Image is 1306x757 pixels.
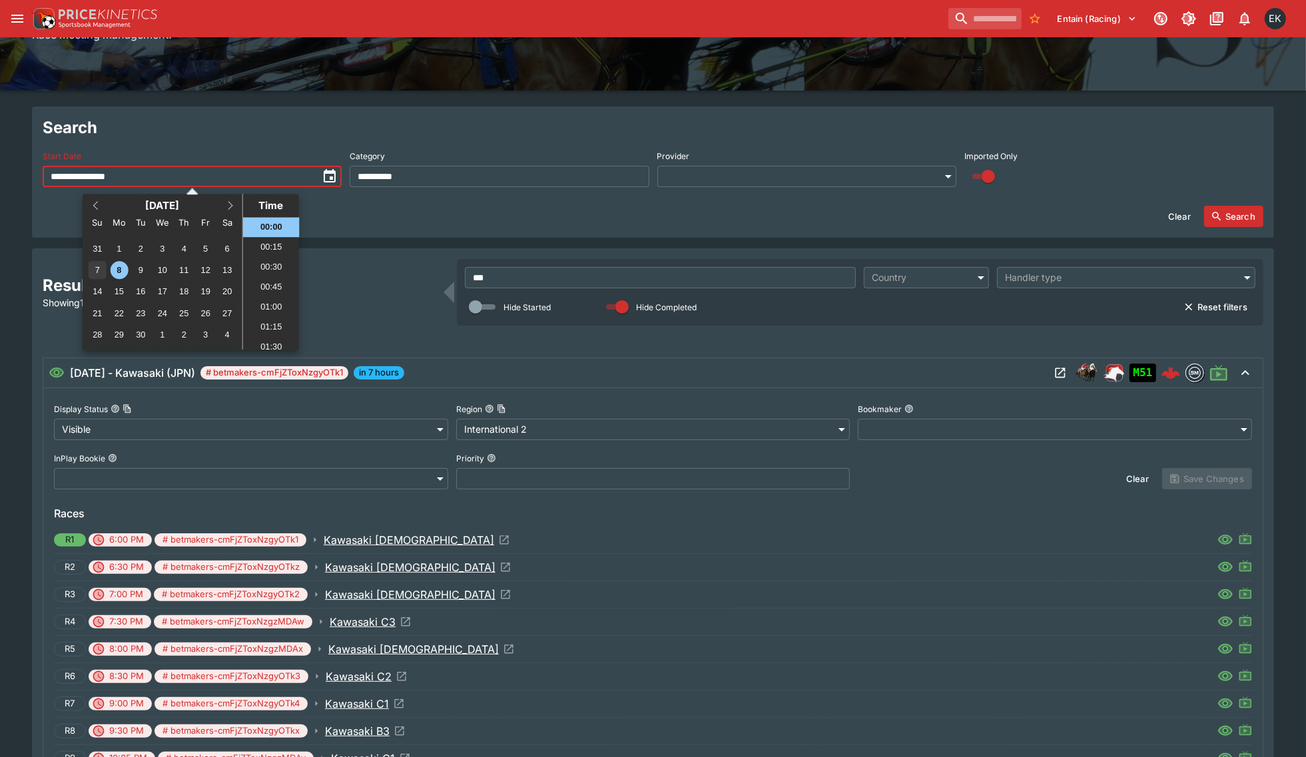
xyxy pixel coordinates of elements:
p: Kawasaki [DEMOGRAPHIC_DATA] [325,587,495,603]
div: Friday [196,214,214,232]
li: 00:00 [243,217,300,237]
div: Choose Monday, September 8th, 2025 [110,261,128,279]
div: Saturday [218,214,236,232]
span: R1 [58,533,83,547]
svg: Live [1239,614,1252,627]
div: Thursday [175,214,193,232]
div: Choose Wednesday, October 1st, 2025 [153,326,171,344]
a: Open Event [330,614,412,630]
input: search [948,8,1022,29]
button: No Bookmarks [1024,8,1046,29]
h6: Races [54,505,1252,521]
div: Choose Monday, September 29th, 2025 [110,326,128,344]
div: Choose Friday, September 19th, 2025 [196,283,214,301]
span: # betmakers-cmFjZToxNzgyOTkz [155,561,308,574]
button: Open Meeting [1050,362,1071,383]
div: Choose Monday, September 22nd, 2025 [110,304,128,322]
div: Choose Sunday, September 14th, 2025 [89,283,107,301]
div: Handler type [1005,271,1234,284]
img: logo-cerberus--red.svg [1161,364,1180,382]
a: Open Event [325,587,511,603]
span: R5 [57,642,83,656]
p: Kawasaki C1 [325,696,389,712]
a: Open Event [324,532,510,548]
img: PriceKinetics [59,9,157,19]
p: Start Date [43,150,81,162]
div: Month September, 2025 [87,238,238,346]
p: Priority [456,453,484,464]
button: Documentation [1205,7,1229,31]
svg: Visible [1217,723,1233,739]
h6: [DATE] - Kawasaki (JPN) [70,365,195,381]
button: toggle date time picker [318,164,342,188]
p: Display Status [54,403,108,415]
svg: Live [1239,641,1252,654]
button: Clear [1118,468,1157,489]
div: Sunday [89,214,107,232]
button: Toggle light/dark mode [1177,7,1201,31]
span: 9:00 PM [101,697,152,710]
span: R8 [57,724,83,738]
a: Open Event [328,641,515,657]
svg: Visible [49,365,65,381]
li: 01:15 [243,317,300,337]
svg: Visible [1217,587,1233,603]
p: Showing 1 of 74 results [43,296,436,310]
div: Choose Thursday, September 25th, 2025 [175,304,193,322]
div: Choose Monday, September 1st, 2025 [110,240,128,258]
span: # betmakers-cmFjZToxNzgyOTkx [155,724,308,738]
span: R2 [57,561,83,574]
p: Kawasaki [DEMOGRAPHIC_DATA] [328,641,499,657]
div: Monday [110,214,128,232]
button: Display StatusCopy To Clipboard [111,404,120,413]
button: Emily Kim [1261,4,1290,33]
span: 7:00 PM [101,588,151,601]
button: open drawer [5,7,29,31]
div: Choose Thursday, September 4th, 2025 [175,240,193,258]
h2: [DATE] [83,199,242,212]
p: Kawasaki [DEMOGRAPHIC_DATA] [324,532,494,548]
svg: Visible [1217,696,1233,712]
span: in 7 hours [354,366,404,379]
img: PriceKinetics Logo [29,5,56,32]
div: Choose Monday, September 15th, 2025 [110,283,128,301]
svg: Visible [1217,559,1233,575]
span: 6:30 PM [101,561,152,574]
div: horse_racing [1076,362,1098,383]
div: Choose Sunday, September 7th, 2025 [89,261,107,279]
div: betmakers [1185,364,1204,382]
button: InPlay Bookie [108,453,117,463]
div: ParallelRacing Handler [1103,362,1124,383]
button: Priority [487,453,496,463]
button: Select Tenant [1050,8,1145,29]
div: Choose Saturday, September 6th, 2025 [218,240,236,258]
svg: Visible [1217,614,1233,630]
span: R3 [57,588,83,601]
li: 00:30 [243,257,300,277]
span: 8:30 PM [101,670,152,683]
button: Copy To Clipboard [497,404,506,413]
div: Choose Tuesday, September 9th, 2025 [132,261,150,279]
div: Choose Saturday, September 13th, 2025 [218,261,236,279]
p: Kawasaki C3 [330,614,396,630]
div: Choose Saturday, September 20th, 2025 [218,283,236,301]
div: Choose Sunday, September 28th, 2025 [89,326,107,344]
span: R6 [57,670,83,683]
div: Choose Friday, September 26th, 2025 [196,304,214,322]
button: Notifications [1233,7,1257,31]
div: Choose Wednesday, September 10th, 2025 [153,261,171,279]
img: betmakers.png [1186,364,1203,381]
li: 00:45 [243,277,300,297]
p: Imported Only [964,150,1018,162]
svg: Live [1239,696,1252,709]
img: Sportsbook Management [59,22,131,28]
div: Imported to Jetbet as OPEN [1130,364,1156,382]
span: # betmakers-cmFjZToxNzgzMDAw [154,615,312,629]
span: # betmakers-cmFjZToxNzgyOTk2 [154,588,308,601]
p: Kawasaki B3 [325,723,390,739]
div: Choose Wednesday, September 3rd, 2025 [153,240,171,258]
button: Clear [1160,206,1199,227]
p: Provider [657,150,690,162]
svg: Live [1239,723,1252,736]
p: Region [456,403,482,415]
